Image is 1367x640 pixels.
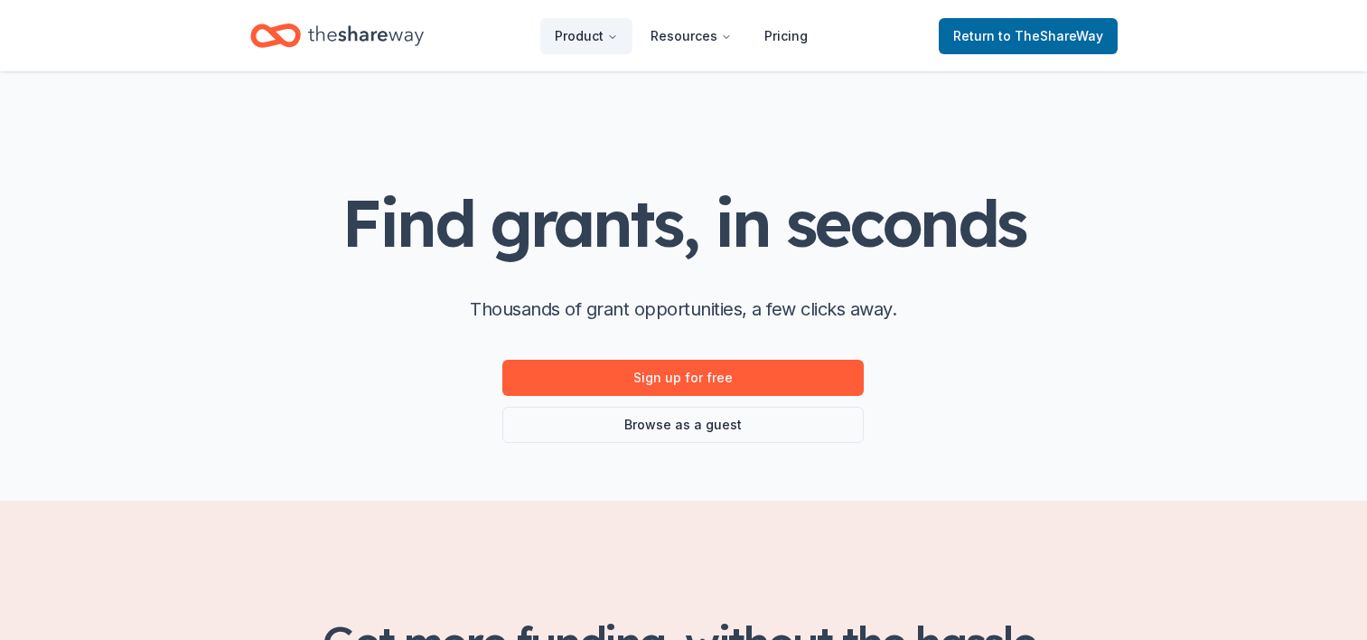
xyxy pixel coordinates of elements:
[470,295,896,324] p: Thousands of grant opportunities, a few clicks away.
[342,187,1025,259] h1: Find grants, in seconds
[953,25,1103,47] span: Return
[502,407,864,443] a: Browse as a guest
[540,18,632,54] button: Product
[998,28,1103,43] span: to TheShareWay
[502,360,864,396] a: Sign up for free
[750,18,822,54] a: Pricing
[250,14,424,57] a: Home
[939,18,1118,54] a: Returnto TheShareWay
[540,14,822,57] nav: Main
[636,18,746,54] button: Resources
